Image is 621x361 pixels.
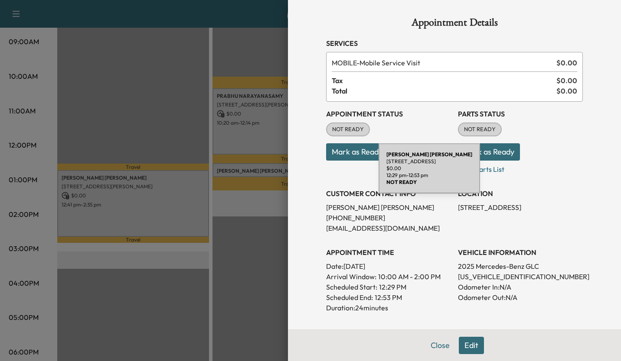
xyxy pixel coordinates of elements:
h3: CONTACT CUSTOMER [458,327,583,337]
h3: Services [326,38,583,48]
h3: VEHICLE INFORMATION [458,247,583,258]
p: 12:53 PM [375,292,402,303]
p: Date: [DATE] [326,261,451,271]
span: $ 0.00 [556,75,577,86]
span: NOT READY [327,125,369,134]
p: Arrival Window: [326,271,451,282]
span: NOT READY [459,125,501,134]
span: Mobile Service Visit [332,58,553,68]
button: Mark as Ready [326,143,388,161]
p: [STREET_ADDRESS] [458,202,583,213]
h1: Appointment Details [326,17,583,31]
button: Edit [459,337,484,354]
p: Odometer Out: N/A [458,292,583,303]
h3: LOCATION [458,188,583,199]
p: [PERSON_NAME] [PERSON_NAME] [326,202,451,213]
p: [PHONE_NUMBER] [326,213,451,223]
span: $ 0.00 [556,86,577,96]
h3: CUSTOMER CONTACT INFO [326,188,451,199]
p: 2025 Mercedes-Benz GLC [458,261,583,271]
span: 10:00 AM - 2:00 PM [378,271,441,282]
button: Close [425,337,455,354]
p: Scheduled Start: [326,282,377,292]
button: Mark as Ready [458,143,520,161]
p: Scheduled End: [326,292,373,303]
h3: APPOINTMENT TIME [326,247,451,258]
p: View Parts List [458,161,583,174]
h3: History [326,327,451,337]
span: Tax [332,75,556,86]
span: Total [332,86,556,96]
p: Duration: 24 minutes [326,303,451,313]
h3: Appointment Status [326,109,451,119]
p: [EMAIL_ADDRESS][DOMAIN_NAME] [326,223,451,233]
span: $ 0.00 [556,58,577,68]
p: Odometer In: N/A [458,282,583,292]
p: [US_VEHICLE_IDENTIFICATION_NUMBER] [458,271,583,282]
h3: Parts Status [458,109,583,119]
p: 12:29 PM [379,282,406,292]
